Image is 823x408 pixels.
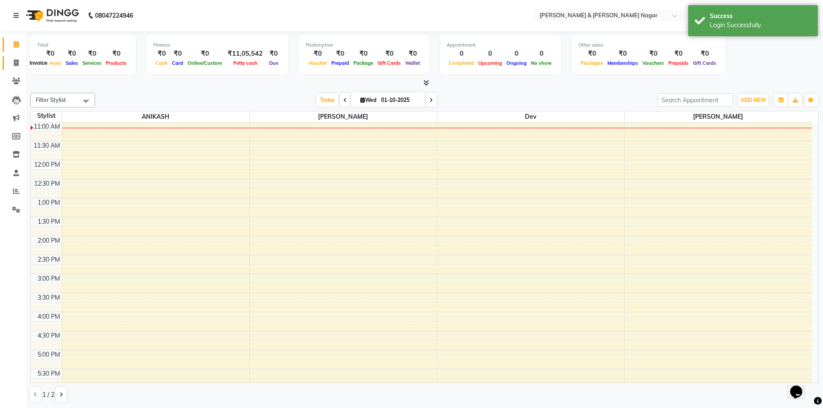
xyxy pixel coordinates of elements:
span: Cash [153,60,170,66]
span: Today [317,93,338,107]
span: [PERSON_NAME] [625,111,812,122]
span: Gift Cards [375,60,403,66]
div: 11:30 AM [32,141,62,150]
div: Success [710,12,811,21]
span: Petty cash [231,60,260,66]
div: ₹0 [37,49,64,59]
span: ADD NEW [740,97,766,103]
b: 08047224946 [95,3,133,28]
span: No show [529,60,554,66]
span: Ongoing [504,60,529,66]
span: Sales [64,60,80,66]
input: 2025-10-01 [378,94,422,107]
div: ₹0 [153,49,170,59]
span: ANIKASH [62,111,249,122]
span: Memberships [605,60,640,66]
div: 5:00 PM [36,350,62,359]
span: Gift Cards [691,60,718,66]
div: ₹11,05,542 [224,49,266,59]
span: Prepaid [329,60,351,66]
div: ₹0 [185,49,224,59]
div: Appointment [447,41,554,49]
input: Search Appointment [658,93,733,107]
div: ₹0 [375,49,403,59]
div: ₹0 [351,49,375,59]
div: Invoice [27,58,49,68]
iframe: chat widget [787,373,814,399]
div: Stylist [31,111,62,120]
div: ₹0 [64,49,80,59]
div: ₹0 [640,49,666,59]
div: Finance [153,41,281,49]
div: ₹0 [403,49,422,59]
span: Wallet [403,60,422,66]
div: 1:30 PM [36,217,62,226]
div: ₹0 [266,49,281,59]
div: 0 [504,49,529,59]
div: 3:00 PM [36,274,62,283]
div: 2:30 PM [36,255,62,264]
span: Vouchers [640,60,666,66]
div: ₹0 [666,49,691,59]
span: Products [104,60,129,66]
div: 12:30 PM [32,179,62,188]
div: 0 [529,49,554,59]
div: 0 [476,49,504,59]
div: ₹0 [104,49,129,59]
span: Online/Custom [185,60,224,66]
div: 5:30 PM [36,369,62,378]
span: Card [170,60,185,66]
div: 12:00 PM [32,160,62,169]
div: Redemption [306,41,422,49]
span: [PERSON_NAME] [250,111,437,122]
div: 0 [447,49,476,59]
div: 11:00 AM [32,122,62,131]
div: ₹0 [170,49,185,59]
span: Services [80,60,104,66]
div: 2:00 PM [36,236,62,245]
span: Package [351,60,375,66]
div: Total [37,41,129,49]
span: Dev [437,111,624,122]
span: Voucher [306,60,329,66]
span: Prepaids [666,60,691,66]
span: 1 / 2 [42,390,54,399]
span: Filter Stylist [36,96,66,103]
span: Wed [358,97,378,103]
div: ₹0 [329,49,351,59]
div: ₹0 [306,49,329,59]
div: Login Successfully. [710,21,811,30]
button: ADD NEW [738,94,768,106]
div: 3:30 PM [36,293,62,302]
div: 4:30 PM [36,331,62,340]
div: ₹0 [578,49,605,59]
div: ₹0 [80,49,104,59]
div: ₹0 [605,49,640,59]
div: 1:00 PM [36,198,62,207]
div: ₹0 [691,49,718,59]
div: Other sales [578,41,718,49]
span: Due [267,60,280,66]
span: Packages [578,60,605,66]
span: Upcoming [476,60,504,66]
span: Completed [447,60,476,66]
img: logo [22,3,81,28]
div: 4:00 PM [36,312,62,321]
